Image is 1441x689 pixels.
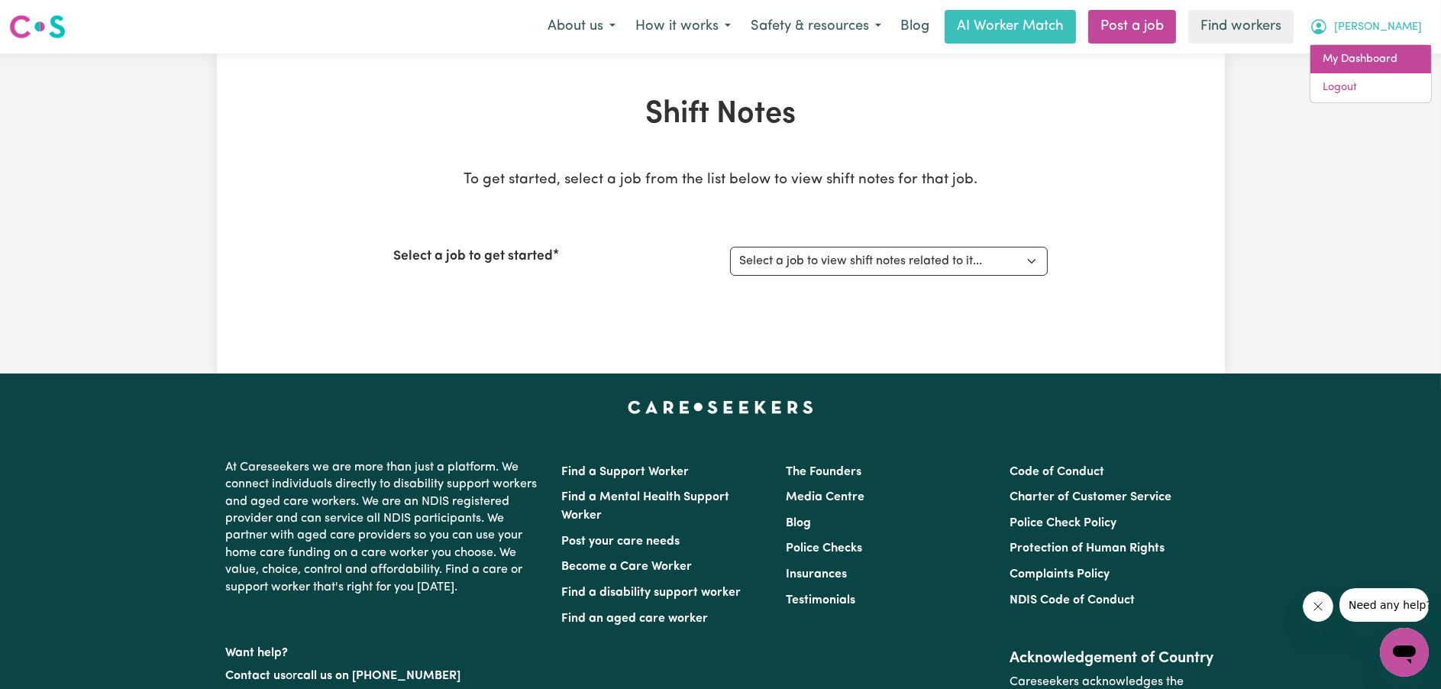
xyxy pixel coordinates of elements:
[628,401,813,413] a: Careseekers home page
[1010,491,1171,503] a: Charter of Customer Service
[786,491,864,503] a: Media Centre
[1010,542,1165,555] a: Protection of Human Rights
[1380,628,1429,677] iframe: Button to launch messaging window
[394,170,1048,192] p: To get started, select a job from the list below to view shift notes for that job.
[226,639,544,662] p: Want help?
[786,466,861,478] a: The Founders
[562,587,742,599] a: Find a disability support worker
[1188,10,1294,44] a: Find workers
[226,453,544,602] p: At Careseekers we are more than just a platform. We connect individuals directly to disability su...
[1010,568,1110,581] a: Complaints Policy
[741,11,891,43] button: Safety & resources
[562,613,709,625] a: Find an aged care worker
[1300,11,1432,43] button: My Account
[945,10,1076,44] a: AI Worker Match
[562,535,680,548] a: Post your care needs
[1303,591,1333,622] iframe: Close message
[562,466,690,478] a: Find a Support Worker
[1339,588,1429,622] iframe: Message from company
[1010,649,1215,668] h2: Acknowledgement of Country
[1010,517,1116,529] a: Police Check Policy
[891,10,939,44] a: Blog
[786,517,811,529] a: Blog
[298,670,461,682] a: call us on [PHONE_NUMBER]
[1010,594,1135,607] a: NDIS Code of Conduct
[562,561,693,573] a: Become a Care Worker
[786,568,847,581] a: Insurances
[9,13,66,40] img: Careseekers logo
[394,96,1048,133] h1: Shift Notes
[1310,44,1432,103] div: My Account
[786,542,862,555] a: Police Checks
[9,11,92,23] span: Need any help?
[562,491,730,522] a: Find a Mental Health Support Worker
[625,11,741,43] button: How it works
[1310,45,1431,74] a: My Dashboard
[394,247,554,267] label: Select a job to get started
[538,11,625,43] button: About us
[1088,10,1176,44] a: Post a job
[9,9,66,44] a: Careseekers logo
[786,594,855,607] a: Testimonials
[1010,466,1104,478] a: Code of Conduct
[1310,73,1431,102] a: Logout
[1334,19,1422,36] span: [PERSON_NAME]
[226,670,286,682] a: Contact us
